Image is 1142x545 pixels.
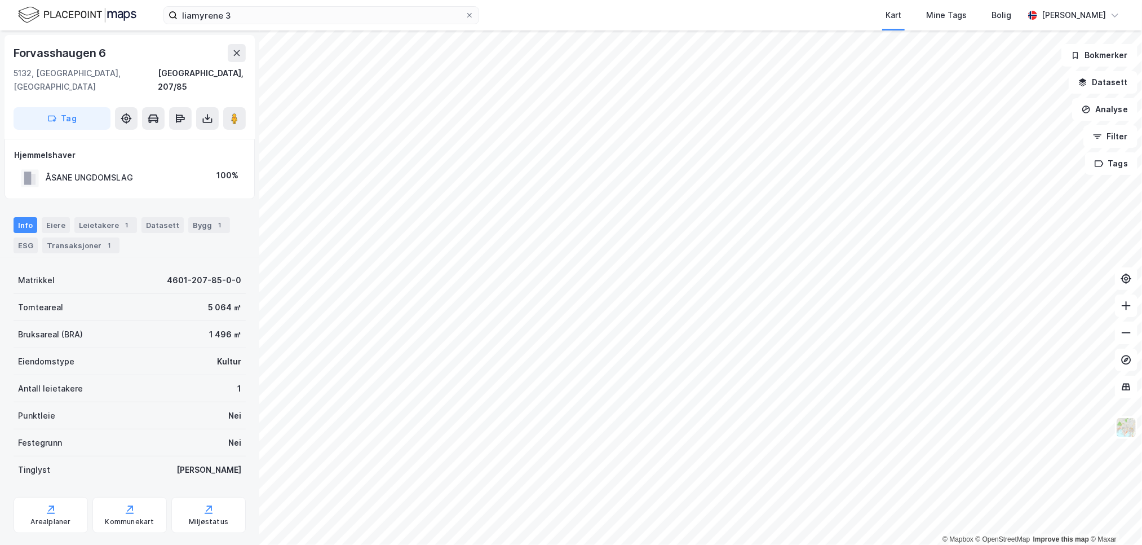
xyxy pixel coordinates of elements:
[1116,417,1137,438] img: Z
[46,171,133,184] div: ÅSANE UNGDOMSLAG
[216,169,238,182] div: 100%
[189,517,228,526] div: Miljøstatus
[42,217,70,233] div: Eiere
[105,517,154,526] div: Kommunekart
[209,328,241,341] div: 1 496 ㎡
[18,409,55,423] div: Punktleie
[18,301,63,314] div: Tomteareal
[942,535,973,543] a: Mapbox
[188,217,230,233] div: Bygg
[176,463,241,477] div: [PERSON_NAME]
[237,382,241,395] div: 1
[18,5,136,25] img: logo.f888ab2527a4732fd821a326f86c7f29.svg
[1072,98,1137,121] button: Analyse
[18,328,83,341] div: Bruksareal (BRA)
[18,274,55,287] div: Matrikkel
[886,8,901,22] div: Kart
[228,436,241,450] div: Nei
[1083,125,1137,148] button: Filter
[18,355,74,368] div: Eiendomstype
[18,463,50,477] div: Tinglyst
[30,517,70,526] div: Arealplaner
[976,535,1030,543] a: OpenStreetMap
[14,44,108,62] div: Forvasshaugen 6
[14,67,158,94] div: 5132, [GEOGRAPHIC_DATA], [GEOGRAPHIC_DATA]
[158,67,246,94] div: [GEOGRAPHIC_DATA], 207/85
[14,217,37,233] div: Info
[217,355,241,368] div: Kultur
[1085,152,1137,175] button: Tags
[14,107,110,130] button: Tag
[141,217,184,233] div: Datasett
[1086,491,1142,545] div: Kontrollprogram for chat
[208,301,241,314] div: 5 064 ㎡
[74,217,137,233] div: Leietakere
[14,148,245,162] div: Hjemmelshaver
[1069,71,1137,94] button: Datasett
[14,238,38,253] div: ESG
[167,274,241,287] div: 4601-207-85-0-0
[228,409,241,423] div: Nei
[1086,491,1142,545] iframe: Chat Widget
[991,8,1011,22] div: Bolig
[18,382,83,395] div: Antall leietakere
[178,7,465,24] input: Søk på adresse, matrikkel, gårdeiere, leietakere eller personer
[42,238,119,253] div: Transaksjoner
[104,240,115,251] div: 1
[18,436,62,450] div: Festegrunn
[214,219,225,231] div: 1
[121,219,132,231] div: 1
[926,8,967,22] div: Mine Tags
[1061,44,1137,67] button: Bokmerker
[1042,8,1106,22] div: [PERSON_NAME]
[1033,535,1089,543] a: Improve this map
